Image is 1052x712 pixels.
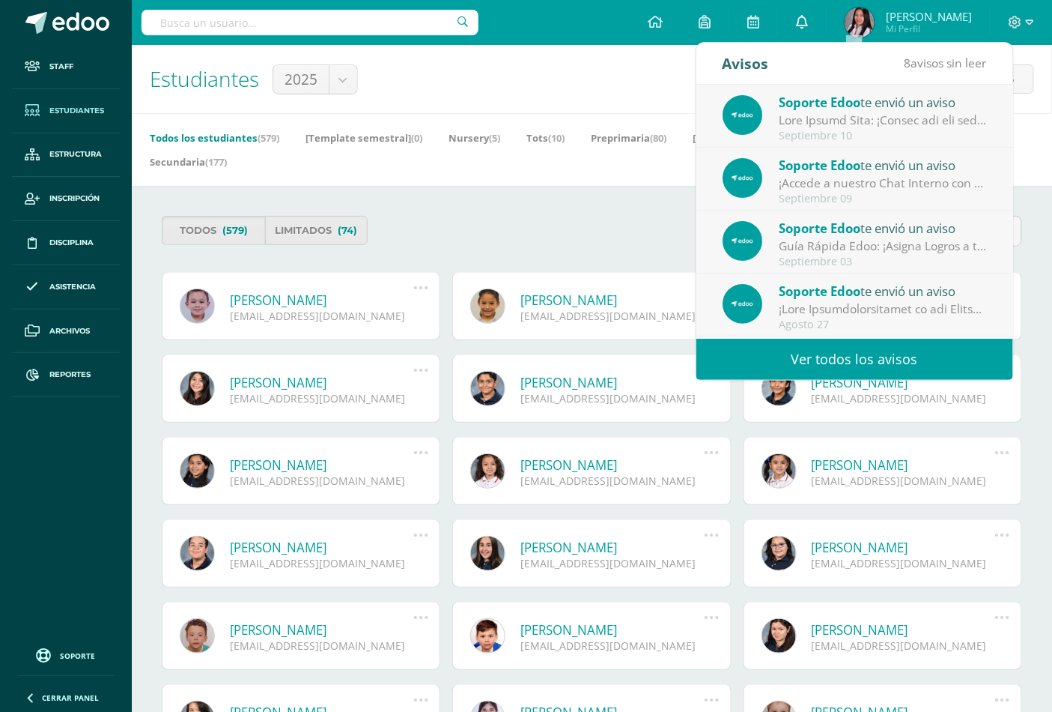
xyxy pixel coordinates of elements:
[12,353,120,397] a: Reportes
[779,175,987,192] div: ¡Accede a nuestro Chat Interno con El Equipo de Soporte y mejora tu experiencia en Edoo LMS!: ¡Ac...
[723,95,762,135] img: 9aea47ac886aca8053230e70e601e10c.png
[230,374,413,391] a: [PERSON_NAME]
[230,621,413,639] a: [PERSON_NAME]
[18,645,114,665] a: Soporte
[520,292,704,309] a: [PERSON_NAME]
[230,456,413,474] a: [PERSON_NAME]
[723,43,769,84] div: Avisos
[723,158,762,198] img: 9aea47ac886aca8053230e70e601e10c.png
[548,131,565,145] span: (10)
[12,45,120,89] a: Staff
[230,292,413,309] a: [PERSON_NAME]
[49,281,96,293] span: Asistencia
[449,126,500,150] a: Nursery(5)
[886,9,972,24] span: [PERSON_NAME]
[150,126,279,150] a: Todos los estudiantes(579)
[591,126,666,150] a: Preprimaria(80)
[812,391,995,405] div: [EMAIL_ADDRESS][DOMAIN_NAME]
[779,130,987,142] div: Septiembre 10
[526,126,565,150] a: Tots(10)
[779,281,987,301] div: te envió un aviso
[723,284,762,324] img: 9aea47ac886aca8053230e70e601e10c.png
[779,256,987,268] div: Septiembre 03
[812,639,995,653] div: [EMAIL_ADDRESS][DOMAIN_NAME]
[779,155,987,175] div: te envió un aviso
[49,325,90,337] span: Archivos
[723,221,762,261] img: 9aea47ac886aca8053230e70e601e10c.png
[489,131,500,145] span: (5)
[230,309,413,323] div: [EMAIL_ADDRESS][DOMAIN_NAME]
[779,283,860,300] span: Soporte Edoo
[49,148,102,160] span: Estructura
[779,112,987,129] div: Guía Rápida Edoo: ¡Conoce qué son los Bolsones o Divisiones de Nota!: En Edoo, buscamos que cada ...
[812,374,995,391] a: [PERSON_NAME]
[49,61,73,73] span: Staff
[12,89,120,133] a: Estudiantes
[520,639,704,653] div: [EMAIL_ADDRESS][DOMAIN_NAME]
[12,177,120,221] a: Inscripción
[273,65,357,94] a: 2025
[230,639,413,653] div: [EMAIL_ADDRESS][DOMAIN_NAME]
[162,216,265,245] a: Todos(579)
[779,218,987,238] div: te envió un aviso
[520,456,704,474] a: [PERSON_NAME]
[779,193,987,205] div: Septiembre 09
[779,220,860,237] span: Soporte Edoo
[49,237,94,249] span: Disciplina
[49,193,100,205] span: Inscripción
[230,474,413,488] div: [EMAIL_ADDRESS][DOMAIN_NAME]
[779,92,987,112] div: te envió un aviso
[61,651,96,661] span: Soporte
[812,456,995,474] a: [PERSON_NAME]
[49,105,104,117] span: Estudiantes
[812,556,995,570] div: [EMAIL_ADDRESS][DOMAIN_NAME]
[520,621,704,639] a: [PERSON_NAME]
[520,556,704,570] div: [EMAIL_ADDRESS][DOMAIN_NAME]
[12,133,120,178] a: Estructura
[845,7,875,37] img: 1c4a8e29229ca7cba10d259c3507f649.png
[696,339,1013,380] a: Ver todos los avisos
[904,55,987,71] span: avisos sin leer
[520,474,704,488] div: [EMAIL_ADDRESS][DOMAIN_NAME]
[150,64,259,93] span: Estudiantes
[520,539,704,556] a: [PERSON_NAME]
[205,155,227,169] span: (177)
[779,301,987,318] div: ¡Deja Retroalimentación en las Tareas y Enriquece el Aprendizaje de tus Estudiantes!: En Edoo, bu...
[230,539,413,556] a: [PERSON_NAME]
[693,126,803,150] a: [Template mensual](0)
[520,391,704,405] div: [EMAIL_ADDRESS][DOMAIN_NAME]
[779,238,987,255] div: Guía Rápida Edoo: ¡Asigna Logros a tus Estudiantes y Motívalos en su Aprendizaje!: En Edoo, sabem...
[338,217,357,244] span: (74)
[779,157,860,174] span: Soporte Edoo
[904,55,911,71] span: 8
[520,374,704,391] a: [PERSON_NAME]
[285,65,317,94] span: 2025
[258,131,279,145] span: (579)
[49,369,91,381] span: Reportes
[520,309,704,323] div: [EMAIL_ADDRESS][DOMAIN_NAME]
[305,126,422,150] a: [Template semestral](0)
[12,221,120,265] a: Disciplina
[222,217,248,244] span: (579)
[812,539,995,556] a: [PERSON_NAME]
[12,265,120,310] a: Asistencia
[150,150,227,174] a: Secundaria(177)
[42,693,99,703] span: Cerrar panel
[12,310,120,354] a: Archivos
[230,391,413,405] div: [EMAIL_ADDRESS][DOMAIN_NAME]
[779,319,987,331] div: Agosto 27
[411,131,422,145] span: (0)
[812,621,995,639] a: [PERSON_NAME]
[886,22,972,35] span: Mi Perfil
[812,474,995,488] div: [EMAIL_ADDRESS][DOMAIN_NAME]
[142,10,478,35] input: Busca un usuario...
[265,216,368,245] a: Limitados(74)
[779,94,860,111] span: Soporte Edoo
[230,556,413,570] div: [EMAIL_ADDRESS][DOMAIN_NAME]
[650,131,666,145] span: (80)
